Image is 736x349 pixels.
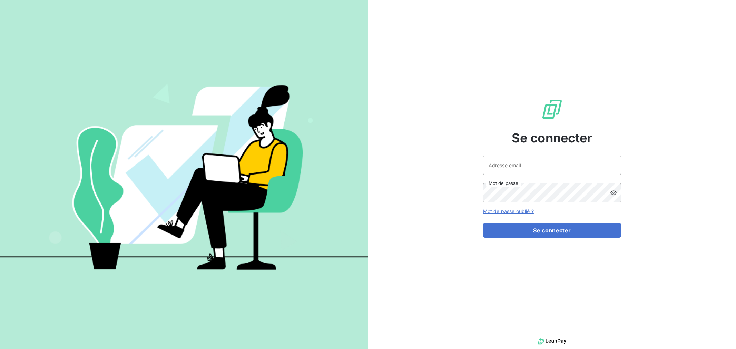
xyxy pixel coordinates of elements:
button: Se connecter [483,223,621,238]
a: Mot de passe oublié ? [483,208,534,214]
img: Logo LeanPay [541,98,563,120]
img: logo [538,336,566,346]
span: Se connecter [512,129,592,147]
input: placeholder [483,156,621,175]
